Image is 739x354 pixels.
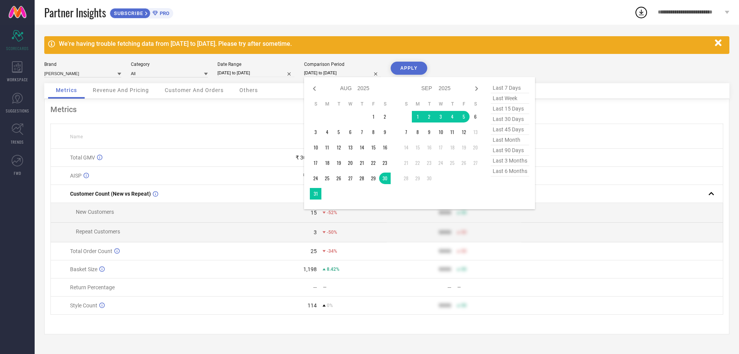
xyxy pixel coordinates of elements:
th: Sunday [400,101,412,107]
th: Saturday [470,101,481,107]
td: Tue Aug 19 2025 [333,157,344,169]
th: Monday [412,101,423,107]
td: Wed Sep 10 2025 [435,126,446,138]
div: Comparison Period [304,62,381,67]
span: last 6 months [491,166,529,176]
th: Saturday [379,101,391,107]
span: Partner Insights [44,5,106,20]
span: Revenue And Pricing [93,87,149,93]
td: Thu Sep 04 2025 [446,111,458,122]
span: -34% [327,248,337,254]
th: Thursday [356,101,368,107]
td: Sun Aug 03 2025 [310,126,321,138]
td: Sun Aug 24 2025 [310,173,321,184]
td: Fri Aug 01 2025 [368,111,379,122]
td: Sun Aug 31 2025 [310,188,321,200]
div: We're having trouble fetching data from [DATE] to [DATE]. Please try after sometime. [59,40,711,47]
span: Metrics [56,87,77,93]
td: Sat Aug 02 2025 [379,111,391,122]
td: Wed Sep 24 2025 [435,157,446,169]
td: Fri Sep 12 2025 [458,126,470,138]
div: 9999 [439,302,451,309]
td: Fri Sep 26 2025 [458,157,470,169]
td: Thu Aug 21 2025 [356,157,368,169]
div: Metrics [50,105,723,114]
span: Total Order Count [70,248,112,254]
div: — [457,285,521,290]
td: Wed Aug 27 2025 [344,173,356,184]
div: — [447,284,451,290]
span: Basket Size [70,266,97,272]
div: 9999 [439,210,451,216]
span: Total GMV [70,154,95,161]
td: Mon Aug 25 2025 [321,173,333,184]
span: SCORECARDS [6,45,29,51]
td: Sat Aug 30 2025 [379,173,391,184]
input: Select comparison period [304,69,381,77]
span: Style Count [70,302,97,309]
div: Next month [472,84,481,93]
span: AISP [70,173,82,179]
span: 50 [461,248,466,254]
div: Brand [44,62,121,67]
td: Tue Sep 16 2025 [423,142,435,153]
th: Tuesday [333,101,344,107]
td: Mon Sep 15 2025 [412,142,423,153]
td: Tue Aug 26 2025 [333,173,344,184]
div: — [323,285,386,290]
td: Mon Aug 04 2025 [321,126,333,138]
span: 8.42% [327,267,339,272]
td: Sun Sep 07 2025 [400,126,412,138]
td: Fri Sep 05 2025 [458,111,470,122]
td: Tue Sep 30 2025 [423,173,435,184]
td: Sun Aug 10 2025 [310,142,321,153]
span: FWD [14,170,21,176]
td: Tue Sep 23 2025 [423,157,435,169]
td: Sat Aug 09 2025 [379,126,391,138]
div: 1,198 [303,266,317,272]
span: 50 [461,267,466,272]
td: Wed Aug 20 2025 [344,157,356,169]
div: Category [131,62,208,67]
div: Date Range [217,62,294,67]
span: 0% [327,303,333,308]
th: Wednesday [344,101,356,107]
td: Sat Sep 20 2025 [470,142,481,153]
td: Sun Sep 21 2025 [400,157,412,169]
th: Friday [458,101,470,107]
div: ₹ 942 [303,173,317,179]
td: Fri Sep 19 2025 [458,142,470,153]
td: Sun Aug 17 2025 [310,157,321,169]
th: Thursday [446,101,458,107]
th: Wednesday [435,101,446,107]
td: Sat Sep 27 2025 [470,157,481,169]
td: Wed Aug 13 2025 [344,142,356,153]
td: Mon Aug 11 2025 [321,142,333,153]
td: Fri Aug 22 2025 [368,157,379,169]
td: Thu Sep 11 2025 [446,126,458,138]
span: 50 [461,210,466,215]
span: last 45 days [491,124,529,135]
div: Open download list [634,5,648,19]
td: Sat Sep 06 2025 [470,111,481,122]
div: 9999 [439,248,451,254]
div: 114 [308,302,317,309]
span: Customer Count (New vs Repeat) [70,191,151,197]
span: Others [239,87,258,93]
td: Thu Sep 18 2025 [446,142,458,153]
td: Thu Aug 07 2025 [356,126,368,138]
td: Sat Aug 23 2025 [379,157,391,169]
div: 9999 [439,229,451,235]
span: -50% [327,230,337,235]
span: last 15 days [491,104,529,114]
span: last 7 days [491,83,529,93]
div: Previous month [310,84,319,93]
a: SUBSCRIBEPRO [110,6,173,18]
span: last month [491,135,529,145]
td: Sat Aug 16 2025 [379,142,391,153]
div: 9999 [439,266,451,272]
span: last 30 days [491,114,529,124]
span: Return Percentage [70,284,115,290]
button: APPLY [391,62,427,75]
div: 15 [311,210,317,216]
